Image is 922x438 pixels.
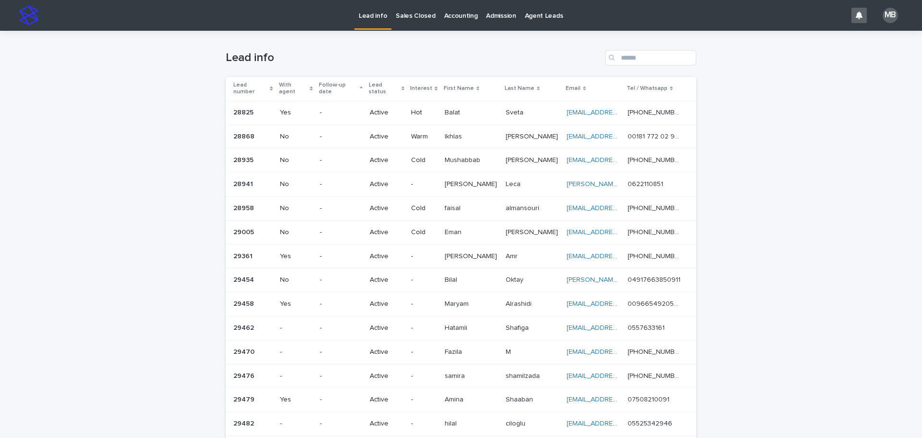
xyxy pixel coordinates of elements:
[628,274,682,284] p: 04917663850911
[445,418,459,428] p: hilal
[628,322,667,332] p: 0557633161
[605,50,696,65] input: Search
[567,253,675,260] a: [EMAIL_ADDRESS][DOMAIN_NAME]
[370,109,404,117] p: Active
[411,324,437,332] p: -
[370,372,404,380] p: Active
[506,154,560,164] p: [PERSON_NAME]
[628,370,683,380] p: +994 51 280 08 09
[506,394,535,404] p: Shaaban
[319,80,358,98] p: Follow-up date
[370,396,404,404] p: Active
[445,250,499,261] p: [PERSON_NAME]
[445,370,467,380] p: samira
[280,109,312,117] p: Yes
[567,300,675,307] a: [EMAIL_ADDRESS][DOMAIN_NAME]
[370,252,404,261] p: Active
[506,418,527,428] p: ciloglu
[233,418,256,428] p: 29482
[628,394,671,404] p: 07508210091
[280,204,312,213] p: No
[226,173,696,197] tr: 2894128941 No-Active-[PERSON_NAME][PERSON_NAME] LecaLeca [PERSON_NAME][EMAIL_ADDRESS][DOMAIN_NAME...
[370,420,404,428] p: Active
[280,252,312,261] p: Yes
[445,274,459,284] p: Bilal
[411,133,437,141] p: Warm
[320,324,362,332] p: -
[567,157,675,163] a: [EMAIL_ADDRESS][DOMAIN_NAME]
[370,348,404,356] p: Active
[226,340,696,364] tr: 2947029470 --Active-FazilaFazila MM [EMAIL_ADDRESS][DOMAIN_NAME] [PHONE_NUMBER][PHONE_NUMBER]
[445,154,482,164] p: Mushabbab
[411,396,437,404] p: -
[370,133,404,141] p: Active
[445,322,469,332] p: Hatamli
[506,131,560,141] p: [PERSON_NAME]
[370,228,404,237] p: Active
[370,204,404,213] p: Active
[411,252,437,261] p: -
[233,178,255,188] p: 28941
[506,226,560,237] p: [PERSON_NAME]
[566,83,581,94] p: Email
[233,226,256,237] p: 29005
[445,131,464,141] p: Ikhlas
[445,107,462,117] p: Balat
[567,373,675,379] a: [EMAIL_ADDRESS][DOMAIN_NAME]
[226,51,601,65] h1: Lead info
[628,178,665,188] p: 0622110851
[280,420,312,428] p: -
[226,196,696,220] tr: 2895828958 No-ActiveColdfaisalfaisal almansourialmansouri [EMAIL_ADDRESS][DOMAIN_NAME] [PHONE_NUM...
[411,204,437,213] p: Cold
[320,228,362,237] p: -
[226,388,696,412] tr: 2947929479 Yes-Active-AminaAmina ShaabanShaaban [EMAIL_ADDRESS][DOMAIN_NAME] 0750821009107508210091
[567,181,728,188] a: [PERSON_NAME][EMAIL_ADDRESS][DOMAIN_NAME]
[567,133,728,140] a: [EMAIL_ADDRESS][PERSON_NAME][DOMAIN_NAME]
[280,180,312,188] p: No
[19,6,38,25] img: stacker-logo-s-only.png
[320,109,362,117] p: -
[320,252,362,261] p: -
[280,372,312,380] p: -
[445,394,465,404] p: Amina
[280,396,312,404] p: Yes
[280,276,312,284] p: No
[280,348,312,356] p: -
[233,250,255,261] p: 29361
[226,412,696,436] tr: 2948229482 --Active-hilalhilal cilogluciloglu [EMAIL_ADDRESS][DOMAIN_NAME] 0552534294605525342946
[883,8,898,23] div: MB
[320,420,362,428] p: -
[567,349,675,355] a: [EMAIL_ADDRESS][DOMAIN_NAME]
[506,178,522,188] p: Leca
[567,109,675,116] a: [EMAIL_ADDRESS][DOMAIN_NAME]
[567,276,728,283] a: [PERSON_NAME][EMAIL_ADDRESS][DOMAIN_NAME]
[233,298,256,308] p: 29458
[280,324,312,332] p: -
[280,156,312,164] p: No
[233,80,267,98] p: Lead number
[506,274,525,284] p: Oktay
[280,228,312,237] p: No
[370,156,404,164] p: Active
[506,370,542,380] p: shamilzada
[226,244,696,268] tr: 2936129361 Yes-Active-[PERSON_NAME][PERSON_NAME] AmrAmr [EMAIL_ADDRESS][DOMAIN_NAME] [PHONE_NUMBE...
[226,364,696,388] tr: 2947629476 --Active-samirasamira shamilzadashamilzada [EMAIL_ADDRESS][DOMAIN_NAME] [PHONE_NUMBER]...
[628,202,683,213] p: [PHONE_NUMBER]
[411,372,437,380] p: -
[506,250,520,261] p: Amr
[370,276,404,284] p: Active
[444,83,474,94] p: First Name
[280,133,312,141] p: No
[627,83,667,94] p: Tel / Whatsapp
[567,420,675,427] a: [EMAIL_ADDRESS][DOMAIN_NAME]
[567,396,675,403] a: [EMAIL_ADDRESS][DOMAIN_NAME]
[410,83,432,94] p: Interest
[411,276,437,284] p: -
[445,202,462,213] p: faisal
[370,324,404,332] p: Active
[226,149,696,173] tr: 2893528935 No-ActiveColdMushabbabMushabbab [PERSON_NAME][PERSON_NAME] [EMAIL_ADDRESS][DOMAIN_NAME...
[320,133,362,141] p: -
[280,300,312,308] p: Yes
[567,325,675,331] a: [EMAIL_ADDRESS][DOMAIN_NAME]
[233,131,256,141] p: 28868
